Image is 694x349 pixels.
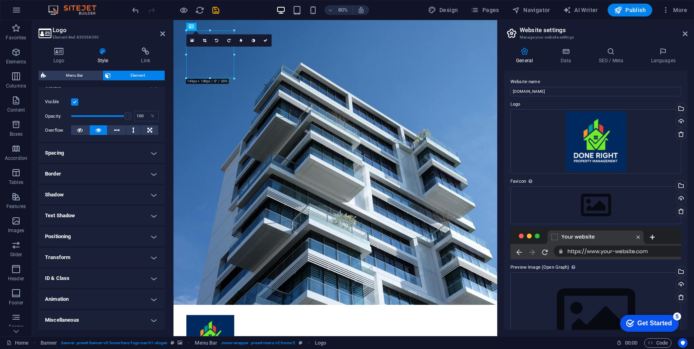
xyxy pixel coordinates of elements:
i: This element contains a background [178,341,182,345]
div: DRPMLOGO-xBLolAwNAsWYEQ-F-dEqLg.png [510,109,681,173]
label: Opacity [45,114,71,118]
button: 80% [325,5,353,15]
span: . banner .preset-banner-v3-home-hero-logo-nav-h1-slogan [60,338,167,348]
button: Pages [467,4,502,16]
span: AI Writer [563,6,598,14]
button: Navigator [509,4,553,16]
i: This element is a customizable preset [299,341,302,345]
div: Design (Ctrl+Alt+Y) [425,4,461,16]
p: Content [7,107,25,113]
button: save [211,5,220,15]
img: Editor Logo [46,5,106,15]
h3: Element #ed-839568090 [53,34,149,41]
nav: breadcrumb [41,338,327,348]
div: Get Started 5 items remaining, 0% complete [6,4,65,21]
button: Menu Bar [39,71,102,80]
span: : [631,340,632,346]
span: More [662,6,687,14]
h4: Animation [39,290,165,309]
i: Save (Ctrl+S) [211,6,220,15]
a: Confirm ( ⌘ ⏎ ) [259,34,271,46]
p: Tables [9,179,23,186]
p: Footer [9,300,23,306]
p: Columns [6,83,26,89]
div: 5 [59,2,67,10]
p: Elements [6,59,27,65]
h4: Positioning [39,227,165,246]
h4: Transform [39,248,165,267]
h4: Link [126,47,165,64]
h4: Style [83,47,127,64]
label: Preview Image (Open Graph) [510,263,681,272]
a: Blur [235,34,247,46]
div: % [147,111,158,121]
h4: Border [39,164,165,184]
button: Code [644,338,672,348]
p: Favorites [6,35,26,41]
p: Accordion [5,155,27,161]
span: Design [428,6,458,14]
span: Click to select. Double-click to edit [195,338,217,348]
span: Publish [614,6,646,14]
button: undo [131,5,140,15]
h4: Text Shadow [39,206,165,225]
h2: Logo [53,27,165,34]
i: Undo: Change image (Ctrl+Z) [131,6,140,15]
a: Rotate right 90° [223,34,235,46]
button: Usercentrics [678,338,688,348]
button: AI Writer [560,4,601,16]
input: Name... [510,87,681,96]
span: Code [648,338,668,348]
button: Element [103,71,165,80]
div: Get Started [24,9,58,16]
h4: ID & Class [39,269,165,288]
p: Boxes [10,131,23,137]
label: Visible [45,97,71,107]
p: Images [8,227,24,234]
a: Select files from the file manager, stock photos, or upload file(s) [186,34,198,46]
h4: Spacing [39,143,165,163]
div: Select files from the file manager, stock photos, or upload file(s) [510,186,681,224]
a: Greyscale [247,34,259,46]
h4: Shadow [39,185,165,204]
label: Favicon [510,177,681,186]
h4: Miscellaneous [39,310,165,330]
label: Overflow [45,126,71,135]
button: More [659,4,690,16]
h4: General [504,47,548,64]
span: Navigator [512,6,550,14]
h4: Logo [39,47,83,64]
i: This element is a customizable preset [171,341,174,345]
button: reload [195,5,204,15]
span: . menu-wrapper .preset-menu-v2-home-5 [220,338,295,348]
h4: Data [548,47,586,64]
p: Features [6,203,26,210]
span: Menu Bar [49,71,100,80]
a: Crop mode [198,34,210,46]
a: Rotate left 90° [211,34,223,46]
h4: Languages [639,47,688,64]
span: Click to select. Double-click to edit [315,338,326,348]
i: On resize automatically adjust zoom level to fit chosen device. [357,6,365,14]
p: Forms [9,324,23,330]
h6: Session time [616,338,638,348]
p: Slider [10,251,22,258]
label: Website name [510,77,681,87]
p: Header [8,276,24,282]
button: Publish [608,4,652,16]
span: Element [113,71,162,80]
h2: Website settings [520,27,688,34]
h4: SEO / Meta [586,47,639,64]
h3: Manage your website settings [520,34,672,41]
a: Click to cancel selection. Double-click to open Pages [6,338,29,348]
h6: 80% [337,5,349,15]
button: Design [425,4,461,16]
span: Click to select. Double-click to edit [41,338,57,348]
label: Logo [510,100,681,109]
span: Pages [471,6,499,14]
span: 00 00 [625,338,637,348]
i: Reload page [195,6,204,15]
